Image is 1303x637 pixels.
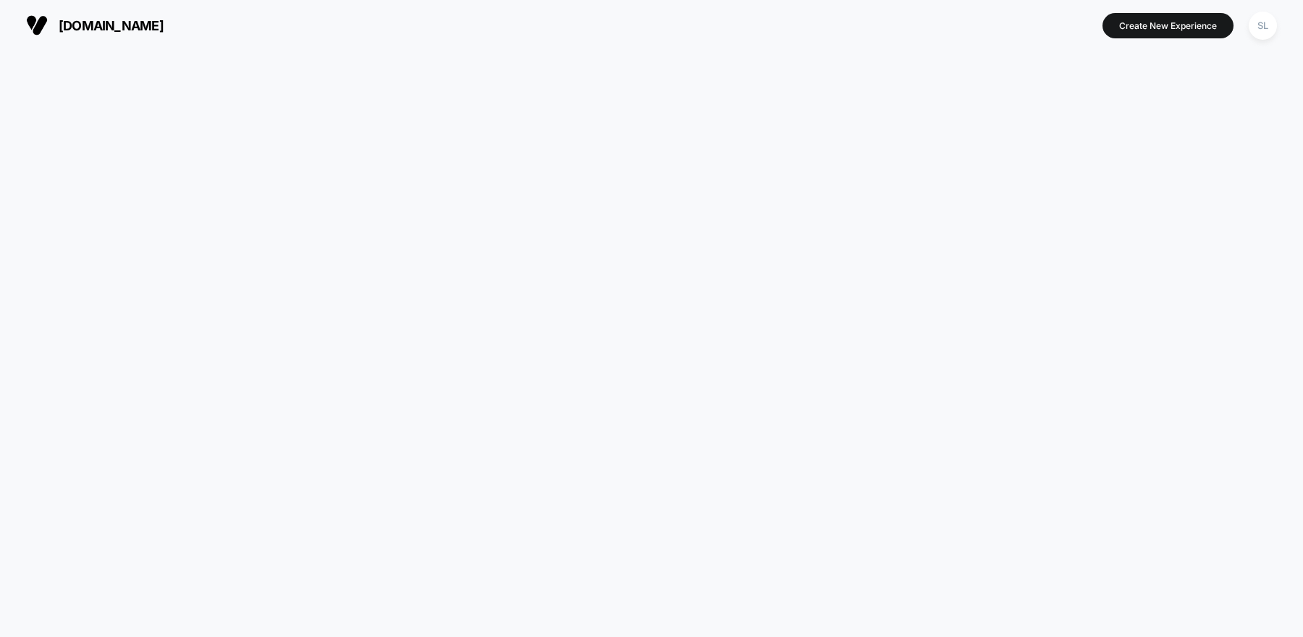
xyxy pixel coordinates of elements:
span: [DOMAIN_NAME] [59,18,164,33]
button: Create New Experience [1102,13,1234,38]
button: SL [1244,11,1281,41]
button: [DOMAIN_NAME] [22,14,168,37]
img: Visually logo [26,14,48,36]
div: SL [1249,12,1277,40]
